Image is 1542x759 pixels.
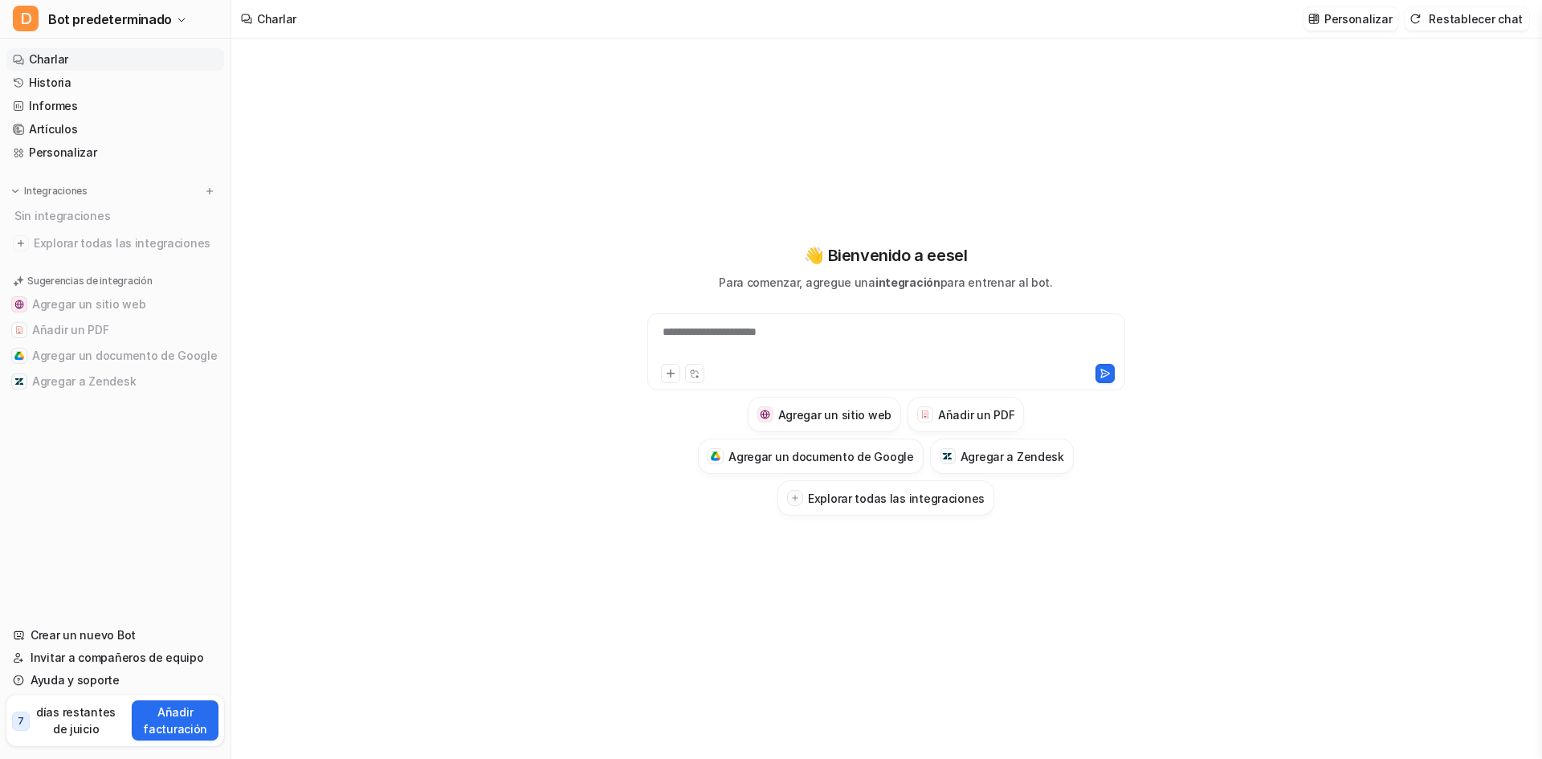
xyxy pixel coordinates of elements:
[257,12,296,26] font: Charlar
[961,450,1064,463] font: Agregar a Zendesk
[14,209,110,222] font: Sin integraciones
[6,71,224,94] a: Historia
[34,236,210,250] font: Explorar todas las integraciones
[29,99,78,112] font: Informes
[10,186,21,197] img: expandir menú
[14,300,24,309] img: Agregar un sitio web
[36,705,116,736] font: días restantes de juicio
[13,235,29,251] img: Explora todas las integraciones
[48,11,172,27] font: Bot predeterminado
[14,325,24,335] img: Añadir un PDF
[6,118,224,141] a: Artículos
[875,275,940,289] font: integración
[938,408,1014,422] font: Añadir un PDF
[1405,7,1529,31] button: Restablecer chat
[6,48,224,71] a: Charlar
[32,349,218,362] font: Agregar un documento de Google
[204,186,215,197] img: menu_add.svg
[6,141,224,164] a: Personalizar
[31,628,136,642] font: Crear un nuevo Bot
[29,52,68,66] font: Charlar
[804,246,967,265] font: 👋 Bienvenido a eesel
[27,275,153,287] font: Sugerencias de integración
[6,647,224,669] a: Invitar a compañeros de equipo
[6,669,224,692] a: Ayuda y soporte
[29,75,71,89] font: Historia
[6,317,224,343] button: Añadir un PDFAñadir un PDF
[6,232,224,255] a: Explorar todas las integraciones
[719,275,875,289] font: Para comenzar, agregue una
[711,451,721,461] img: Agregar un documento de Google
[32,297,145,311] font: Agregar un sitio web
[29,122,77,136] font: Artículos
[1324,12,1393,26] font: Personalizar
[908,397,1024,432] button: Añadir un PDFAñadir un PDF
[942,451,953,462] img: Agregar a Zendesk
[18,715,24,727] font: 7
[1409,13,1421,25] img: reiniciar
[777,480,994,516] button: Explorar todas las integraciones
[14,377,24,386] img: Agregar a Zendesk
[132,700,218,741] button: Añadir facturación
[1303,7,1399,31] button: Personalizar
[14,351,24,361] img: Agregar un documento de Google
[728,450,914,463] font: Agregar un documento de Google
[808,492,985,505] font: Explorar todas las integraciones
[760,410,770,420] img: Agregar un sitio web
[748,397,901,432] button: Agregar un sitio webAgregar un sitio web
[32,374,136,388] font: Agregar a Zendesk
[24,185,88,197] font: Integraciones
[6,292,224,317] button: Agregar un sitio webAgregar un sitio web
[20,9,32,28] font: D
[143,705,207,736] font: Añadir facturación
[920,410,931,419] img: Añadir un PDF
[1429,12,1523,26] font: Restablecer chat
[778,408,891,422] font: Agregar un sitio web
[940,275,1053,289] font: para entrenar al bot.
[930,439,1074,474] button: Agregar a ZendeskAgregar a Zendesk
[698,439,924,474] button: Agregar un documento de GoogleAgregar un documento de Google
[6,183,92,199] button: Integraciones
[29,145,97,159] font: Personalizar
[6,369,224,394] button: Agregar a ZendeskAgregar a Zendesk
[6,95,224,117] a: Informes
[31,651,204,664] font: Invitar a compañeros de equipo
[6,624,224,647] a: Crear un nuevo Bot
[31,673,120,687] font: Ayuda y soporte
[6,343,224,369] button: Agregar un documento de GoogleAgregar un documento de Google
[1308,13,1320,25] img: personalizar
[32,323,108,337] font: Añadir un PDF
